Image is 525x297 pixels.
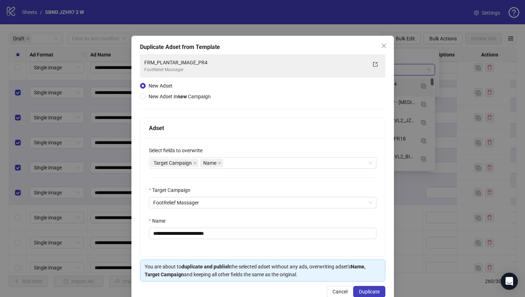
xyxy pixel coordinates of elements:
[193,161,197,165] span: close
[149,94,211,99] span: New Adset in Campaign
[145,264,365,277] strong: Name, Target Campaign
[149,124,376,133] div: Adset
[381,43,387,49] span: close
[145,263,381,278] div: You are about to the selected adset without any ads, overwriting adset's and keeping all other fi...
[149,217,170,225] label: Name
[140,43,385,51] div: Duplicate Adset from Template
[153,197,372,208] span: FootRelief Massager
[149,186,195,194] label: Target Campaign
[154,159,192,167] span: Target Campaign
[177,94,187,99] strong: new
[373,62,378,67] span: export
[501,273,518,290] div: Open Intercom Messenger
[144,66,367,73] div: FootRelief Massager
[144,59,367,66] div: FRM_PLANTAR_IMAGE_PR4
[200,159,223,167] span: Name
[218,161,221,165] span: close
[203,159,216,167] span: Name
[149,228,376,239] input: Name
[149,83,172,89] span: New Adset
[378,40,390,51] button: Close
[359,289,380,294] span: Duplicate
[181,264,230,269] strong: duplicate and publish
[332,289,347,294] span: Cancel
[150,159,199,167] span: Target Campaign
[149,147,207,154] label: Select fields to overwrite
